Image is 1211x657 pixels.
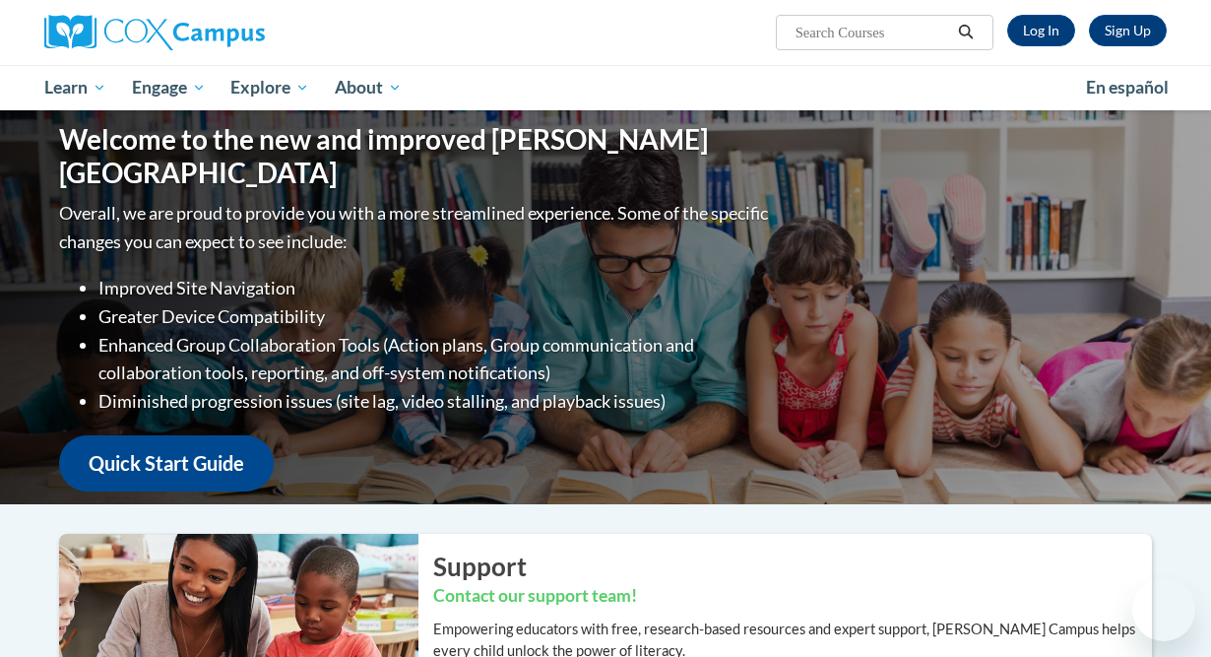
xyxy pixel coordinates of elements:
a: Learn [32,65,119,110]
iframe: Button to launch messaging window [1132,578,1195,641]
div: Main menu [30,65,1181,110]
a: Register [1089,15,1167,46]
span: Engage [132,76,206,99]
span: En español [1086,77,1169,98]
a: Engage [119,65,219,110]
li: Diminished progression issues (site lag, video stalling, and playback issues) [98,387,773,416]
a: Log In [1007,15,1075,46]
span: Explore [230,76,309,99]
h1: Welcome to the new and improved [PERSON_NAME][GEOGRAPHIC_DATA] [59,123,773,189]
span: Learn [44,76,106,99]
li: Improved Site Navigation [98,274,773,302]
a: About [322,65,414,110]
button: Search [951,21,981,44]
img: Cox Campus [44,15,265,50]
p: Overall, we are proud to provide you with a more streamlined experience. Some of the specific cha... [59,199,773,256]
a: Cox Campus [44,15,399,50]
input: Search Courses [794,21,951,44]
h2: Support [433,549,1152,584]
li: Greater Device Compatibility [98,302,773,331]
li: Enhanced Group Collaboration Tools (Action plans, Group communication and collaboration tools, re... [98,331,773,388]
a: Explore [218,65,322,110]
a: En español [1073,67,1181,108]
a: Quick Start Guide [59,435,274,492]
h3: Contact our support team! [433,584,1152,609]
span: About [335,76,402,99]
